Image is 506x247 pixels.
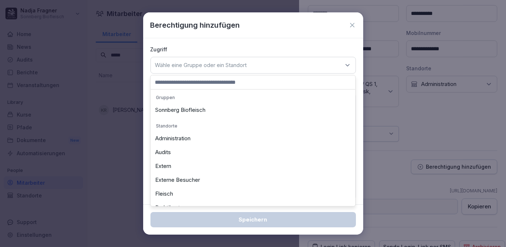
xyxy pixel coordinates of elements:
[156,216,350,224] div: Speichern
[152,103,353,117] div: Sonnberg Biofleisch
[152,91,353,103] p: Gruppen
[150,212,356,227] button: Speichern
[152,159,353,173] div: Extern
[152,173,353,187] div: Externe Besucher
[150,20,240,31] p: Berechtigung hinzufügen
[152,201,353,215] div: Praktikanten
[152,120,353,132] p: Standorte
[152,132,353,145] div: Administration
[155,62,247,69] p: Wähle eine Gruppe oder ein Standort
[152,145,353,159] div: Audits
[150,46,356,53] p: Zugriff
[152,187,353,201] div: Fleisch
